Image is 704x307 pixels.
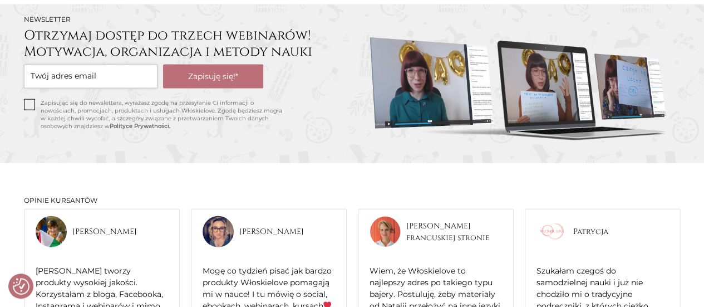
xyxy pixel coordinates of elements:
span: Patrycja [573,226,608,237]
button: Preferencje co do zgód [13,278,29,295]
h2: Newsletter [24,16,347,23]
span: [PERSON_NAME] [72,226,137,237]
span: [PERSON_NAME] [239,226,304,237]
img: Revisit consent button [13,278,29,295]
h3: Otrzymaj dostęp do trzech webinarów! Motywacja, organizacja i metody nauki [24,28,347,60]
input: Twój adres email [24,65,157,89]
a: Polityce Prywatności. [110,123,170,130]
button: Zapisuję się!* [163,65,263,89]
h2: Opinie kursantów [24,197,681,204]
p: Zapisując się do newslettera, wyrażasz zgodę na przesyłanie Ci informacji o nowościach, promocjac... [41,99,282,130]
span: [PERSON_NAME] francuskiej stronie [406,220,499,243]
